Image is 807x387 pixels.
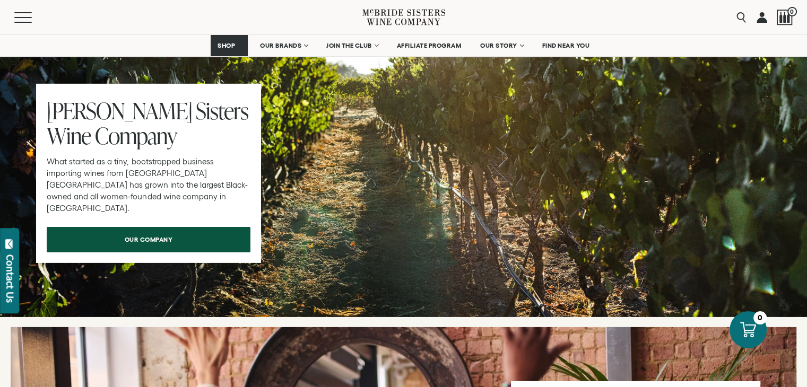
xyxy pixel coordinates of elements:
[5,254,15,303] div: Contact Us
[14,12,53,23] button: Mobile Menu Trigger
[397,42,462,49] span: AFFILIATE PROGRAM
[319,35,385,56] a: JOIN THE CLUB
[326,42,372,49] span: JOIN THE CLUB
[218,42,236,49] span: SHOP
[253,35,314,56] a: OUR BRANDS
[47,120,91,151] span: Wine
[753,311,767,324] div: 0
[47,227,250,252] a: our company
[390,35,468,56] a: AFFILIATE PROGRAM
[473,35,530,56] a: OUR STORY
[196,95,248,126] span: Sisters
[260,42,301,49] span: OUR BRANDS
[211,35,248,56] a: SHOP
[787,7,797,16] span: 0
[480,42,517,49] span: OUR STORY
[95,120,177,151] span: Company
[47,95,192,126] span: [PERSON_NAME]
[542,42,590,49] span: FIND NEAR YOU
[535,35,597,56] a: FIND NEAR YOU
[106,229,192,250] span: our company
[47,156,250,214] p: What started as a tiny, bootstrapped business importing wines from [GEOGRAPHIC_DATA] [GEOGRAPHIC_...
